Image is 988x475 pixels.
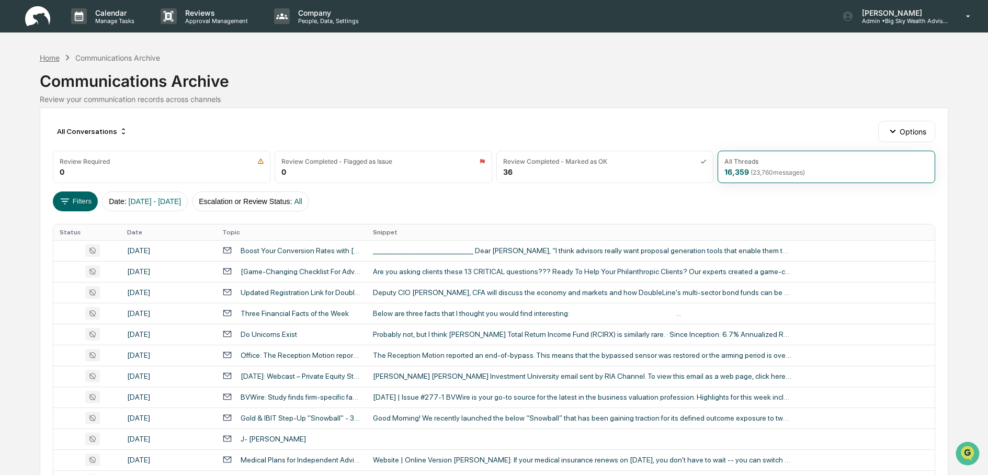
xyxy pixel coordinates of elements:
span: Preclearance [21,132,67,142]
div: BVWire: Study finds firm-specific factors drive long-term growth [241,393,361,401]
div: Office: The Reception Motion reported an End-of-Bypass at 8:39 am [241,351,361,359]
div: [DATE] [127,246,210,255]
div: [DATE] [127,351,210,359]
th: Topic [216,224,367,240]
div: 0 [60,167,64,176]
div: Review Completed - Marked as OK [503,157,607,165]
div: [DATE] [127,414,210,422]
div: Home [40,53,60,62]
div: 16,359 [724,167,805,176]
div: [PERSON_NAME] [PERSON_NAME] Investment University email sent by RIA Channel. To view this email a... [373,372,791,380]
img: 1746055101610-c473b297-6a78-478c-a979-82029cc54cd1 [10,80,29,99]
span: Pylon [104,177,127,185]
div: Below are three facts that I thought you would find interesting: ‌ ‌ ‌ ‌ ‌ ‌ ‌ ‌ ‌ ‌ ‌ ‌ ‌ ‌ ‌ ‌ ... [373,309,791,318]
button: Start new chat [178,83,190,96]
th: Date [121,224,216,240]
div: [DATE] [127,309,210,318]
span: All [294,197,302,206]
div: [DATE]: Webcast – Private Equity Strategies – [DATE] Credit [241,372,361,380]
p: Approval Management [177,17,253,25]
div: Updated Registration Link for DoubleLine's Diversified Fixed Income Webcast [241,288,361,297]
div: Three Financial Facts of the Week [241,309,349,318]
button: Escalation or Review Status:All [192,191,309,211]
div: 0 [281,167,286,176]
div: Communications Archive [75,53,160,62]
div: [DATE] | Issue #277-1 BVWire is your go-to source for the latest in the business valuation profes... [373,393,791,401]
button: Date:[DATE] - [DATE] [102,191,188,211]
p: Admin • Big Sky Wealth Advisors [854,17,951,25]
th: Snippet [367,224,935,240]
button: Filters [53,191,98,211]
div: Gold & IBIT Step-Up "Snowball" - 30% p.a. + PLTR One Time Call [241,414,361,422]
div: The Reception Motion reported an end-of-bypass. This means that the bypassed sensor was restored ... [373,351,791,359]
div: All Threads [724,157,758,165]
div: [DATE] [127,267,210,276]
div: Deputy CIO [PERSON_NAME], CFA will discuss the economy and markets and how DoubleLine's multi-sec... [373,288,791,297]
p: People, Data, Settings [290,17,364,25]
p: Manage Tasks [87,17,140,25]
img: icon [479,158,485,165]
div: We're available if you need us! [36,91,132,99]
div: 🗄️ [76,133,84,141]
div: All Conversations [53,123,132,140]
span: ( 23,760 messages) [751,168,805,176]
div: [DATE] [127,330,210,338]
div: [DATE] [127,435,210,443]
div: Review your communication records across channels [40,95,949,104]
button: Options [878,121,935,142]
a: Powered byPylon [74,177,127,185]
iframe: Open customer support [955,440,983,469]
img: icon [257,158,264,165]
div: Do Unicorns Exist [241,330,297,338]
p: Calendar [87,8,140,17]
p: Reviews [177,8,253,17]
th: Status [53,224,121,240]
div: [DATE] [127,372,210,380]
div: [DATE] [127,456,210,464]
div: [DATE] [127,393,210,401]
div: ________________________________ Dear [PERSON_NAME], “I think advisors really want proposal gener... [373,246,791,255]
p: [PERSON_NAME] [854,8,951,17]
p: How can we help? [10,22,190,39]
div: 🖐️ [10,133,19,141]
img: logo [25,6,50,27]
span: Data Lookup [21,152,66,162]
div: Website | Online Version [PERSON_NAME]: If your medical insurance renews on [DATE], you don't hav... [373,456,791,464]
div: 🔎 [10,153,19,161]
div: J- [PERSON_NAME] [241,435,306,443]
div: Boost Your Conversion Rates with [PERSON_NAME]'s Customized Proposal Generation Tools [241,246,361,255]
span: [DATE] - [DATE] [129,197,181,206]
span: Attestations [86,132,130,142]
img: icon [700,158,707,165]
div: Are you asking clients these 13 CRITICAL questions??? Ready To Help Your Philanthropic Clients? O... [373,267,791,276]
a: 🔎Data Lookup [6,148,70,166]
div: Medical Plans for Independent Advisors -- Consider Switching Now [241,456,361,464]
div: [DATE] [127,288,210,297]
div: Probably not, but I think [PERSON_NAME] Total Return Income Fund (RCIRX) is similarly rare. · Sin... [373,330,791,338]
div: Review Completed - Flagged as Issue [281,157,392,165]
a: 🖐️Preclearance [6,128,72,146]
div: Review Required [60,157,110,165]
div: Start new chat [36,80,172,91]
div: [Game-Changing Checklist For Advisors!] DAFs vs. Private Foundations [241,267,361,276]
div: Communications Archive [40,63,949,91]
div: Good Morning! We recently launched the below “Snowball” that has been gaining traction for its de... [373,414,791,422]
p: Company [290,8,364,17]
a: 🗄️Attestations [72,128,134,146]
div: 36 [503,167,513,176]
